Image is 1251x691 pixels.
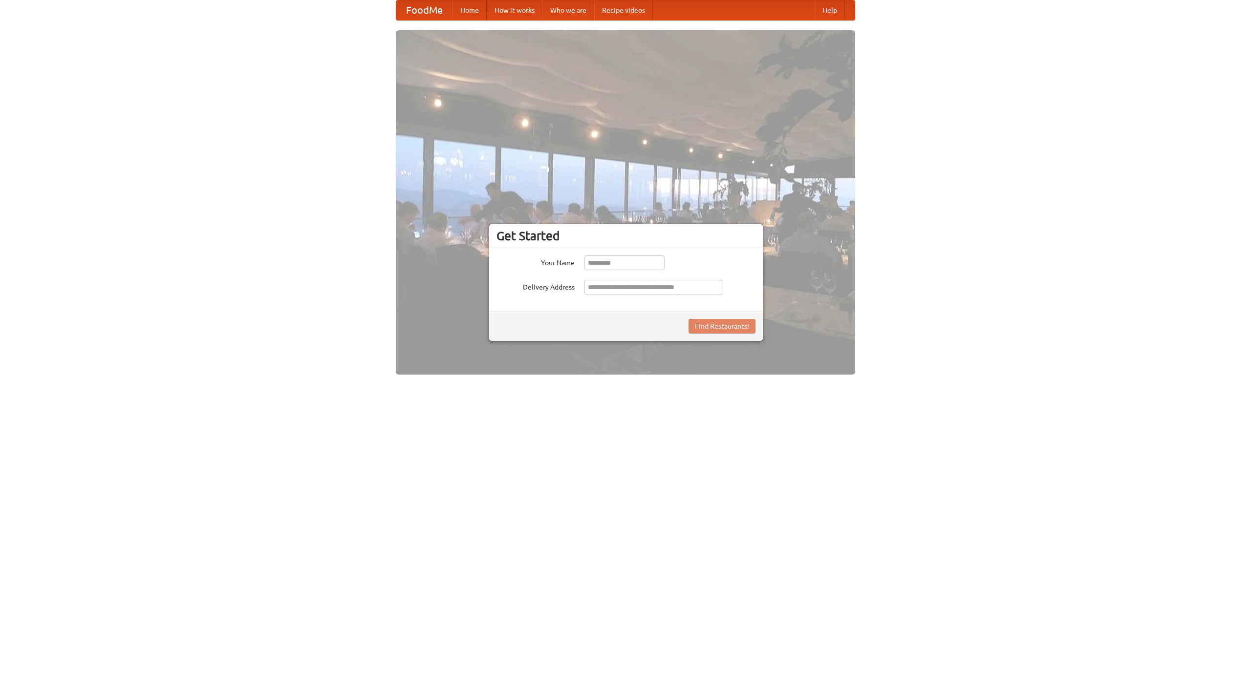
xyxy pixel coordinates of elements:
a: Who we are [542,0,594,20]
a: Home [453,0,487,20]
label: Delivery Address [496,280,575,292]
a: Help [815,0,845,20]
a: FoodMe [396,0,453,20]
button: Find Restaurants! [689,319,755,334]
label: Your Name [496,255,575,268]
h3: Get Started [496,229,755,243]
a: Recipe videos [594,0,653,20]
a: How it works [487,0,542,20]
